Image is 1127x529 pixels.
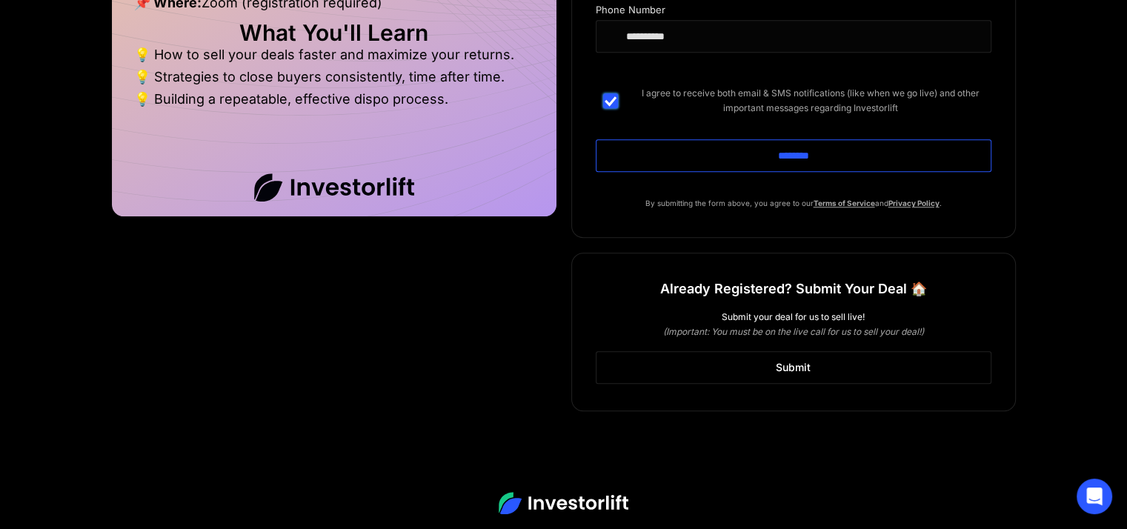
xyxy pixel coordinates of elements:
[134,25,534,40] h2: What You'll Learn
[134,47,534,70] li: 💡 How to sell your deals faster and maximize your returns.
[660,276,927,302] h1: Already Registered? Submit Your Deal 🏠
[596,4,991,20] div: Phone Number
[663,326,924,337] em: (Important: You must be on the live call for us to sell your deal!)
[596,310,991,325] div: Submit your deal for us to sell live!
[630,86,991,116] span: I agree to receive both email & SMS notifications (like when we go live) and other important mess...
[1077,479,1112,514] div: Open Intercom Messenger
[134,70,534,92] li: 💡 Strategies to close buyers consistently, time after time.
[814,199,875,207] a: Terms of Service
[596,196,991,210] p: By submitting the form above, you agree to our and .
[888,199,940,207] a: Privacy Policy
[596,351,991,384] a: Submit
[134,92,534,107] li: 💡 Building a repeatable, effective dispo process.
